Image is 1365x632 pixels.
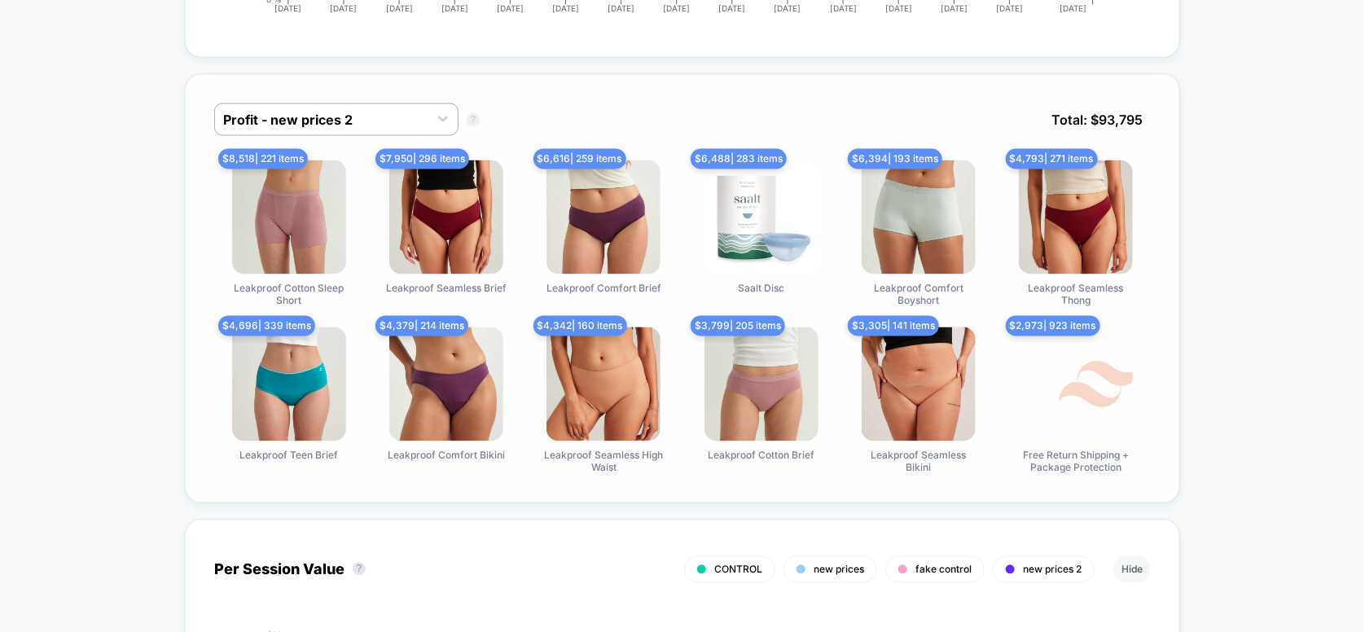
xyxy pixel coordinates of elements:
[330,4,357,14] tspan: [DATE]
[389,160,503,274] img: Leakproof Seamless Brief
[862,327,976,441] img: Leakproof Seamless Bikini
[232,160,346,274] img: Leakproof Cotton Sleep Short
[775,4,801,14] tspan: [DATE]
[1060,4,1087,14] tspan: [DATE]
[239,450,338,462] span: Leakproof Teen Brief
[533,149,626,169] span: $ 6,616 | 259 items
[385,4,412,14] tspan: [DATE]
[862,160,976,274] img: Leakproof Comfort Boyshort
[885,4,912,14] tspan: [DATE]
[546,283,661,295] span: Leakproof Comfort Brief
[1006,316,1100,336] span: $ 2,973 | 923 items
[546,327,661,441] img: Leakproof Seamless High Waist
[1015,283,1137,307] span: Leakproof Seamless Thong
[386,283,507,295] span: Leakproof Seamless Brief
[830,4,857,14] tspan: [DATE]
[608,4,634,14] tspan: [DATE]
[1023,564,1082,576] span: new prices 2
[848,149,942,169] span: $ 6,394 | 193 items
[375,316,468,336] span: $ 4,379 | 214 items
[232,327,346,441] img: Leakproof Teen Brief
[1015,450,1137,474] span: Free Return Shipping + Package Protection
[542,450,665,474] span: Leakproof Seamless High Waist
[546,160,661,274] img: Leakproof Comfort Brief
[704,327,819,441] img: Leakproof Cotton Brief
[1043,103,1151,136] span: Total: $ 93,795
[663,4,690,14] tspan: [DATE]
[388,450,505,462] span: Leakproof Comfort Bikini
[389,327,503,441] img: Leakproof Comfort Bikini
[941,4,968,14] tspan: [DATE]
[691,149,787,169] span: $ 6,488 | 283 items
[218,316,315,336] span: $ 4,696 | 339 items
[848,316,939,336] span: $ 3,305 | 141 items
[738,283,784,295] span: Saalt Disc
[533,316,627,336] span: $ 4,342 | 160 items
[1113,556,1151,583] button: Hide
[719,4,746,14] tspan: [DATE]
[497,4,524,14] tspan: [DATE]
[228,283,350,307] span: Leakproof Cotton Sleep Short
[353,563,366,576] button: ?
[858,450,980,474] span: Leakproof Seamless Bikini
[915,564,972,576] span: fake control
[814,564,864,576] span: new prices
[691,316,785,336] span: $ 3,799 | 205 items
[467,113,480,126] button: ?
[714,564,762,576] span: CONTROL
[441,4,468,14] tspan: [DATE]
[1006,149,1098,169] span: $ 4,793 | 271 items
[708,450,814,462] span: Leakproof Cotton Brief
[218,149,308,169] span: $ 8,518 | 221 items
[1019,327,1133,441] img: Free Return Shipping + Package Protection
[1019,160,1133,274] img: Leakproof Seamless Thong
[552,4,579,14] tspan: [DATE]
[704,160,819,274] img: Saalt Disc
[858,283,980,307] span: Leakproof Comfort Boyshort
[274,4,301,14] tspan: [DATE]
[375,149,469,169] span: $ 7,950 | 296 items
[997,4,1024,14] tspan: [DATE]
